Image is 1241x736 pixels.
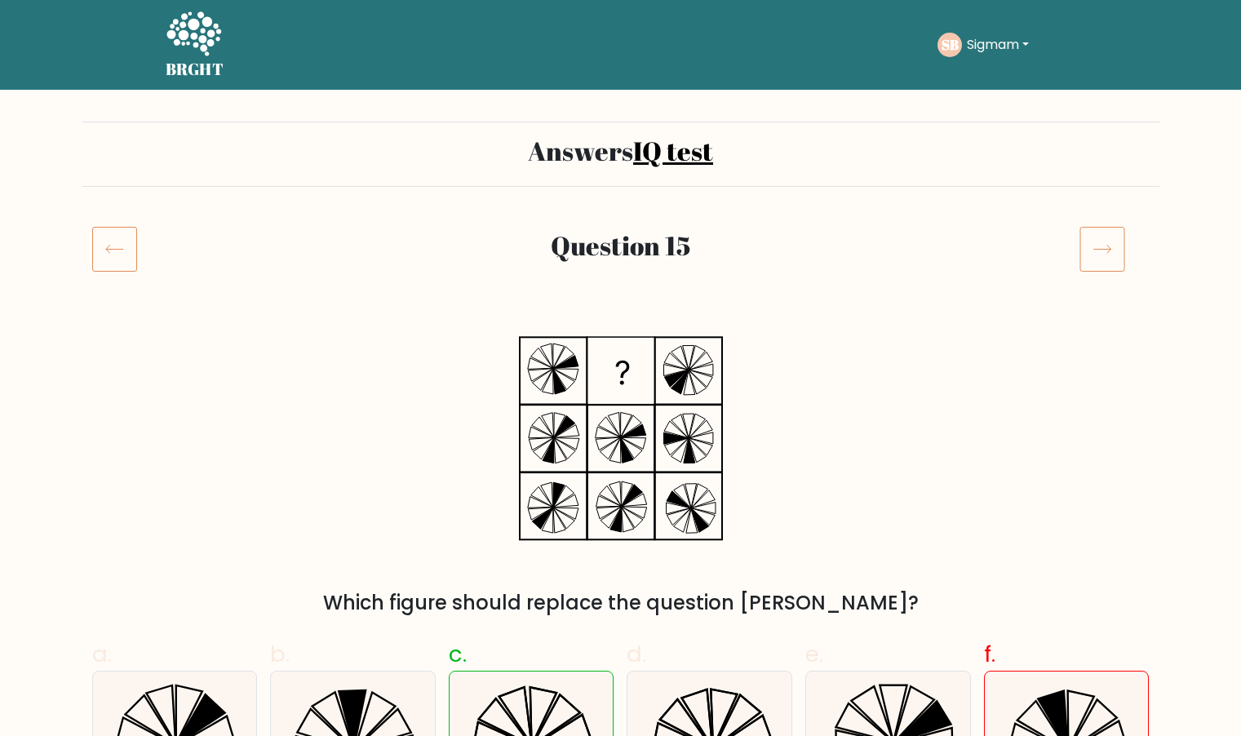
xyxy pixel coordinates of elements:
div: Which figure should replace the question [PERSON_NAME]? [102,588,1140,618]
span: b. [270,638,290,670]
span: a. [92,638,112,670]
span: d. [627,638,646,670]
span: c. [449,638,467,670]
h5: BRGHT [166,60,224,79]
a: BRGHT [166,7,224,83]
h2: Question 15 [182,230,1060,261]
span: e. [805,638,823,670]
button: Sigmam [962,34,1034,55]
span: f. [984,638,995,670]
h2: Answers [92,135,1150,166]
a: IQ test [633,133,713,168]
text: SB [941,35,958,54]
